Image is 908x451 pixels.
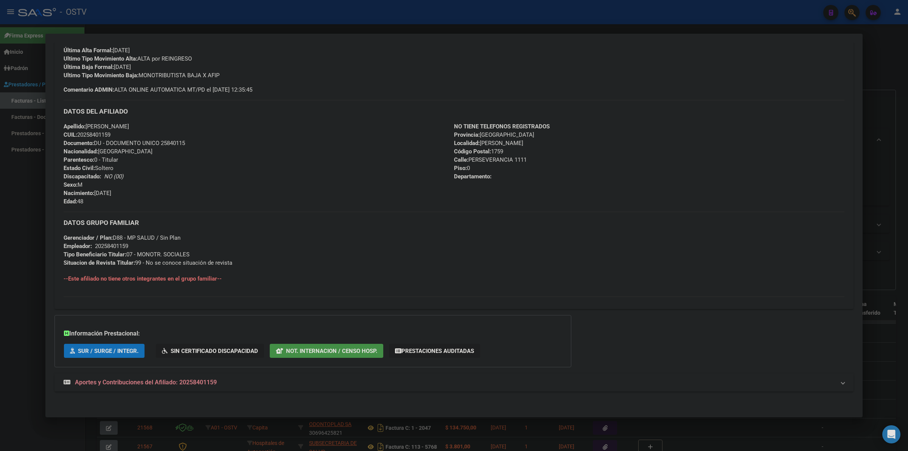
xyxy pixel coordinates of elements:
span: 20258401159 [64,131,110,138]
strong: NO TIENE TELEFONOS REGISTRADOS [454,123,550,130]
span: Prestaciones Auditadas [401,348,474,354]
strong: Nacimiento: [64,190,94,197]
strong: Sexo: [64,181,78,188]
span: 1759 [454,148,503,155]
strong: Empleador: [64,243,92,250]
strong: Código Postal: [454,148,491,155]
strong: Departamento: [454,173,491,180]
span: DU - DOCUMENTO UNICO 25840115 [64,140,185,147]
span: M [64,181,82,188]
span: ALTA por REINGRESO [64,55,192,62]
strong: Ultimo Tipo Movimiento Baja: [64,72,138,79]
span: [PERSON_NAME] [454,140,523,147]
span: D88 - MP SALUD / Sin Plan [64,234,180,241]
strong: Ultimo Tipo Movimiento Alta: [64,55,137,62]
h3: DATOS DEL AFILIADO [64,107,844,115]
strong: Edad: [64,198,77,205]
strong: Discapacitado: [64,173,101,180]
span: Soltero [64,165,113,172]
span: ALTA ONLINE AUTOMATICA MT/PD el [DATE] 12:35:45 [64,86,252,94]
span: 0 - Titular [64,156,118,163]
button: Not. Internacion / Censo Hosp. [270,344,383,358]
span: [DATE] [64,47,130,54]
span: 48 [64,198,83,205]
strong: Estado Civil: [64,165,95,172]
h3: Información Prestacional: [64,329,562,338]
strong: Calle: [454,156,468,163]
i: NO (00) [104,173,123,180]
span: SUR / SURGE / INTEGR. [78,348,138,354]
strong: CUIL: [64,131,77,138]
strong: Documento: [64,140,94,147]
span: 99 - No se conoce situación de revista [64,259,232,266]
span: [DATE] [64,64,131,70]
strong: Comentario ADMIN: [64,86,114,93]
button: Prestaciones Auditadas [389,344,480,358]
button: Sin Certificado Discapacidad [156,344,264,358]
span: Not. Internacion / Censo Hosp. [286,348,377,354]
div: 20258401159 [95,242,128,250]
span: MONOTRIBUTISTA BAJA X AFIP [64,72,219,79]
strong: Provincia: [454,131,480,138]
div: Open Intercom Messenger [882,425,900,443]
strong: Apellido: [64,123,86,130]
h4: --Este afiliado no tiene otros integrantes en el grupo familiar-- [64,275,844,283]
span: 0 [454,165,470,172]
span: Sin Certificado Discapacidad [171,348,258,354]
strong: Localidad: [454,140,480,147]
span: PERSEVERANCIA 1111 [454,156,527,163]
strong: Gerenciador / Plan: [64,234,113,241]
strong: Parentesco: [64,156,94,163]
strong: Piso: [454,165,467,172]
span: Aportes y Contribuciones del Afiliado: 20258401159 [75,379,217,386]
h3: DATOS GRUPO FAMILIAR [64,218,844,227]
button: SUR / SURGE / INTEGR. [64,344,145,358]
span: [DATE] [64,190,111,197]
strong: Última Baja Formal: [64,64,114,70]
strong: Situacion de Revista Titular: [64,259,135,266]
strong: Tipo Beneficiario Titular: [64,251,126,258]
span: 07 - MONOTR. SOCIALES [64,251,190,258]
strong: Nacionalidad: [64,148,98,155]
strong: Última Alta Formal: [64,47,113,54]
span: [PERSON_NAME] [64,123,129,130]
span: [GEOGRAPHIC_DATA] [454,131,534,138]
mat-expansion-panel-header: Aportes y Contribuciones del Afiliado: 20258401159 [54,373,854,392]
span: [GEOGRAPHIC_DATA] [64,148,152,155]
